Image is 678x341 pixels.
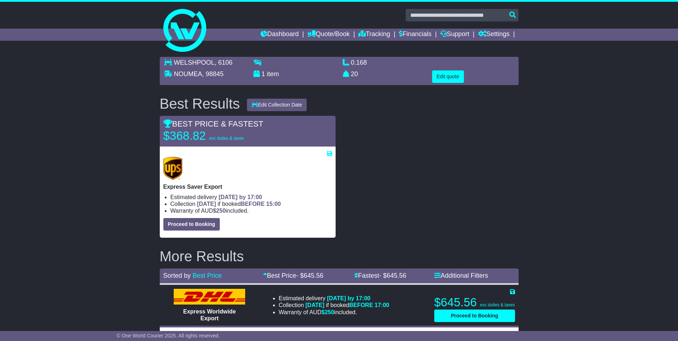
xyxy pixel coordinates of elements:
span: BEST PRICE & FASTEST [163,119,263,128]
span: 15:00 [266,201,281,207]
span: if booked [306,302,389,308]
li: Estimated delivery [170,194,332,201]
a: Dashboard [261,29,299,41]
span: $ [213,208,226,214]
a: Tracking [358,29,390,41]
a: Quote/Book [307,29,350,41]
span: exc duties & taxes [209,136,244,141]
a: Additional Filters [434,272,488,279]
li: Collection [279,302,389,308]
span: 1 [262,70,265,78]
span: [DATE] [306,302,325,308]
span: - $ [296,272,323,279]
a: Support [440,29,469,41]
img: UPS (new): Express Saver Export [163,157,183,180]
a: Financials [399,29,431,41]
a: Best Price [193,272,222,279]
img: DHL: Express Worldwide Export [174,289,245,305]
a: Best Price- $645.56 [263,272,323,279]
span: $ [321,309,334,315]
span: [DATE] by 17:00 [327,295,371,301]
span: Express Worldwide Export [183,308,236,321]
h2: More Results [160,248,519,264]
li: Collection [170,201,332,207]
p: Express Saver Export [163,183,332,190]
span: , 6106 [215,59,233,66]
li: Warranty of AUD included. [279,309,389,316]
button: Proceed to Booking [163,218,220,231]
span: [DATE] [197,201,216,207]
span: 645.56 [304,272,323,279]
button: Edit Collection Date [247,99,307,111]
span: , 98845 [202,70,224,78]
span: 17:00 [375,302,389,308]
span: [DATE] by 17:00 [219,194,262,200]
span: if booked [197,201,281,207]
span: WELSHPOOL [174,59,215,66]
a: Fastest- $645.56 [354,272,406,279]
span: 645.56 [387,272,406,279]
span: 250 [325,309,334,315]
button: Proceed to Booking [434,310,515,322]
p: $368.82 [163,129,253,143]
p: $645.56 [434,295,515,310]
span: NOUMEA [174,70,202,78]
span: 20 [351,70,358,78]
li: Estimated delivery [279,295,389,302]
span: exc duties & taxes [480,302,515,307]
a: Settings [478,29,510,41]
span: © One World Courier 2025. All rights reserved. [117,333,220,338]
span: BEFORE [349,302,373,308]
span: item [267,70,279,78]
span: Sorted by [163,272,191,279]
button: Edit quote [432,70,464,83]
span: 0.168 [351,59,367,66]
span: 250 [216,208,226,214]
span: BEFORE [241,201,265,207]
div: Best Results [156,96,244,112]
span: - $ [379,272,406,279]
li: Warranty of AUD included. [170,207,332,214]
